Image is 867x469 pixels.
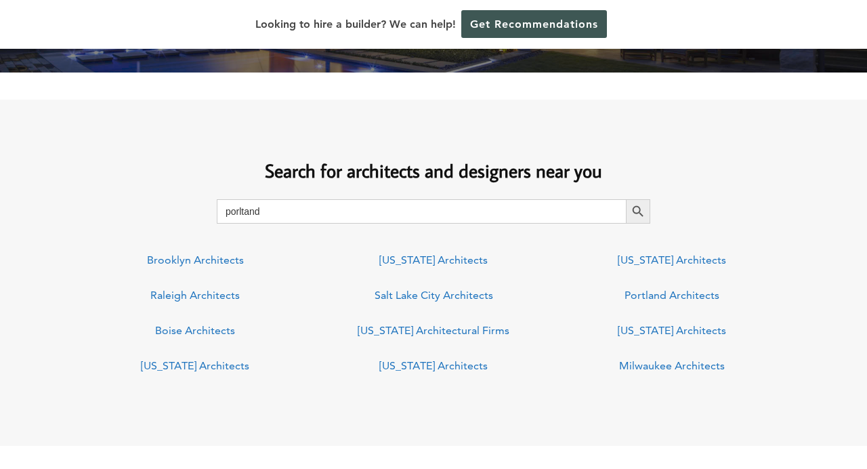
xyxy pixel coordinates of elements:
[618,324,726,337] a: [US_STATE] Architects
[618,253,726,266] a: [US_STATE] Architects
[461,10,607,38] a: Get Recommendations
[375,289,493,302] a: Salt Lake City Architects
[799,401,851,453] iframe: Drift Widget Chat Controller
[619,359,725,372] a: Milwaukee Architects
[147,253,244,266] a: Brooklyn Architects
[141,359,249,372] a: [US_STATE] Architects
[217,199,626,224] input: Search here...
[379,359,488,372] a: [US_STATE] Architects
[379,253,488,266] a: [US_STATE] Architects
[150,289,240,302] a: Raleigh Architects
[155,324,235,337] a: Boise Architects
[625,289,719,302] a: Portland Architects
[358,324,509,337] a: [US_STATE] Architectural Firms
[631,204,646,219] svg: Search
